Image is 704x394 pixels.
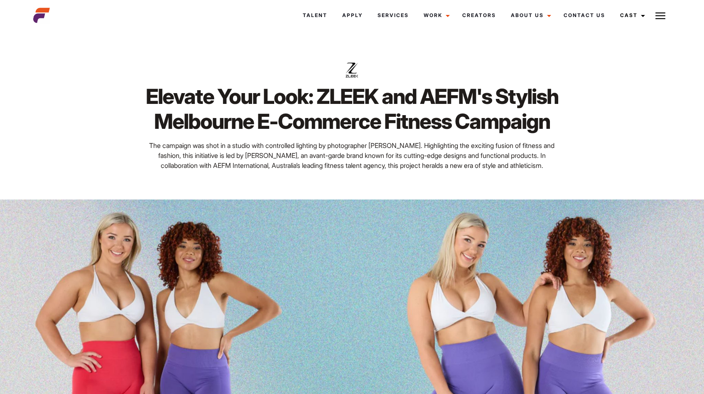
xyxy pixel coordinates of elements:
a: Cast [613,4,650,27]
a: Apply [335,4,370,27]
img: Burger icon [655,11,665,21]
img: cropped-aefm-brand-fav-22-square.png [33,7,50,24]
a: Work [416,4,455,27]
p: The campaign was shot in a studio with controlled lighting by photographer [PERSON_NAME]. Highlig... [141,140,563,170]
a: Contact Us [556,4,613,27]
a: About Us [503,4,556,27]
a: Services [370,4,416,27]
a: Creators [455,4,503,27]
h1: Elevate Your Look: ZLEEK and AEFM's Stylish Melbourne E-Commerce Fitness Campaign [141,84,563,134]
img: Shopify_logo_6906e8dd ff93 4dc8 8207 54bfa2bace6a [337,62,366,78]
a: Talent [295,4,335,27]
